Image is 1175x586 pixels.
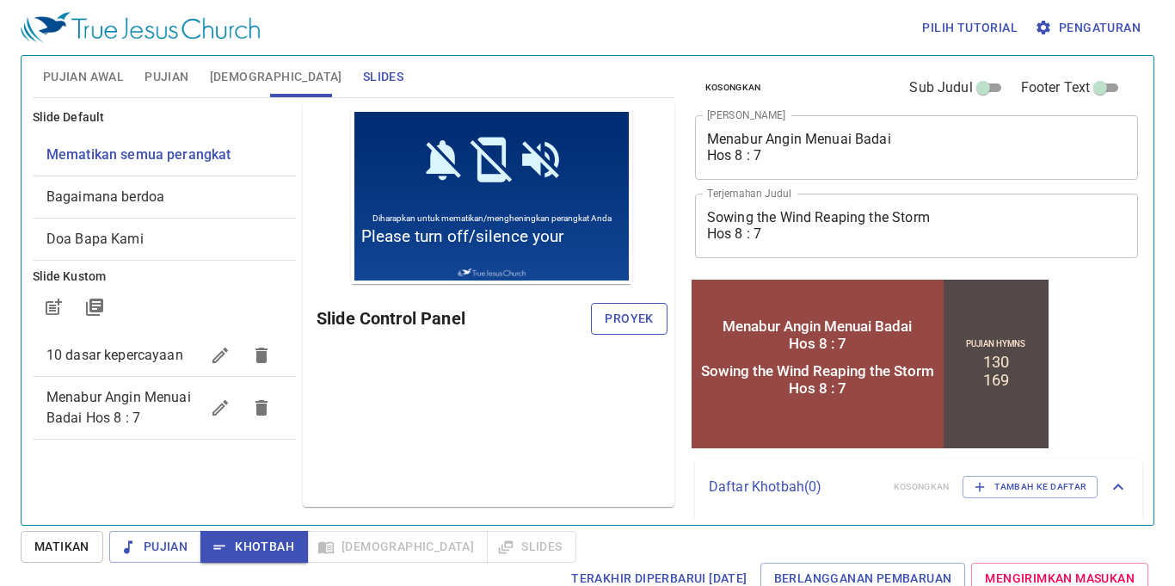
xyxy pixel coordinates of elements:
[33,134,296,176] div: Mematikan semua perangkat
[695,77,772,98] button: Kosongkan
[688,276,1052,452] iframe: from-child
[709,477,880,497] p: Daftar Khotbah ( 0 )
[46,188,164,205] span: [object Object]
[123,536,188,558] span: Pujian
[210,66,342,88] span: [DEMOGRAPHIC_DATA]
[1031,12,1147,44] button: Pengaturan
[605,308,653,330] span: Proyek
[46,146,231,163] span: [object Object]
[214,536,294,558] span: Khotbah
[1021,77,1091,98] span: Footer Text
[33,219,296,260] div: Doa Bapa Kami
[33,108,296,127] h6: Slide Default
[591,303,667,335] button: Proyek
[974,479,1086,495] span: Tambah ke Daftar
[33,176,296,218] div: Bagaimana berdoa
[1038,17,1141,39] span: Pengaturan
[915,12,1024,44] button: Pilih tutorial
[363,66,403,88] span: Slides
[707,209,1127,242] textarea: Sowing the Wind Reaping the Storm Hos 8 : 7
[46,389,191,426] span: Menabur Angin Menuai Badai Hos 8 : 7
[34,536,89,558] span: Matikan
[107,160,175,169] img: True Jesus Church
[200,531,308,563] button: Khotbah
[22,105,261,114] span: Diharapkan untuk mematikan/mengheningkan perangkat Anda
[705,80,761,96] span: Kosongkan
[33,377,296,439] div: Menabur Angin Menuai Badai Hos 8 : 7
[109,531,201,563] button: Pujian
[145,66,188,88] span: Pujian
[21,12,260,43] img: True Jesus Church
[707,131,1127,163] textarea: Menabur Angin Menuai Badai Hos 8 : 7
[695,459,1142,515] div: Daftar Khotbah(0)KosongkanTambah ke Daftar
[33,335,296,376] div: 10 dasar kepercayaan
[43,66,124,88] span: Pujian Awal
[317,305,591,332] h6: Slide Control Panel
[46,231,144,247] span: [object Object]
[963,476,1098,498] button: Tambah ke Daftar
[10,118,271,157] span: Please turn off/silence your devices
[922,17,1018,39] span: Pilih tutorial
[33,268,296,287] h6: Slide Kustom
[46,347,183,363] span: 10 dasar kepercayaan
[21,531,103,563] button: Matikan
[909,77,972,98] span: Sub Judul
